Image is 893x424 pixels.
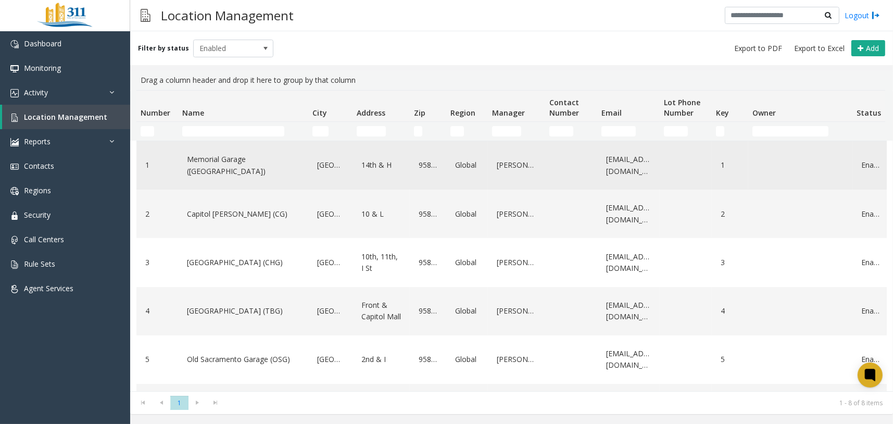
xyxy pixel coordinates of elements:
[130,90,893,391] div: Data table
[138,44,189,53] label: Filter by status
[794,43,845,54] span: Export to Excel
[141,3,150,28] img: pageIcon
[410,122,446,141] td: Zip Filter
[446,122,488,141] td: Region Filter
[315,303,346,319] a: [GEOGRAPHIC_DATA]
[182,108,204,118] span: Name
[24,136,51,146] span: Reports
[716,126,724,136] input: Key Filter
[143,254,172,271] a: 3
[664,126,688,136] input: Lot Phone Number Filter
[603,345,653,374] a: [EMAIL_ADDRESS][DOMAIN_NAME]
[414,126,422,136] input: Zip Filter
[143,206,172,222] a: 2
[359,206,404,222] a: 10 & L
[184,254,302,271] a: [GEOGRAPHIC_DATA] (CHG)
[603,199,653,228] a: [EMAIL_ADDRESS][DOMAIN_NAME]
[10,138,19,146] img: 'icon'
[184,206,302,222] a: Capitol [PERSON_NAME] (CG)
[452,206,482,222] a: Global
[24,161,54,171] span: Contacts
[414,108,425,118] span: Zip
[492,126,521,136] input: Manager Filter
[492,108,525,118] span: Manager
[359,248,404,277] a: 10th, 11th, I St
[315,254,346,271] a: [GEOGRAPHIC_DATA]
[359,351,404,368] a: 2nd & I
[24,88,48,97] span: Activity
[603,151,653,180] a: [EMAIL_ADDRESS][DOMAIN_NAME]
[494,351,539,368] a: [PERSON_NAME]
[24,112,107,122] span: Location Management
[10,187,19,195] img: 'icon'
[24,185,51,195] span: Regions
[184,303,302,319] a: [GEOGRAPHIC_DATA] (TBG)
[24,234,64,244] span: Call Centers
[494,254,539,271] a: [PERSON_NAME]
[184,151,302,180] a: Memorial Garage ([GEOGRAPHIC_DATA])
[660,122,712,141] td: Lot Phone Number Filter
[10,114,19,122] img: 'icon'
[545,122,597,141] td: Contact Number Filter
[143,157,172,173] a: 1
[10,236,19,244] img: 'icon'
[494,303,539,319] a: [PERSON_NAME]
[184,351,302,368] a: Old Sacramento Garage (OSG)
[852,91,889,122] th: Status
[10,89,19,97] img: 'icon'
[752,108,776,118] span: Owner
[315,157,346,173] a: [GEOGRAPHIC_DATA]
[872,10,880,21] img: logout
[416,303,440,319] a: 95814
[416,206,440,222] a: 95814
[143,351,172,368] a: 5
[136,70,887,90] div: Drag a column header and drop it here to group by that column
[718,157,742,173] a: 1
[359,297,404,326] a: Front & Capitol Mall
[845,10,880,21] a: Logout
[170,396,188,410] span: Page 1
[718,206,742,222] a: 2
[416,157,440,173] a: 95814
[603,248,653,277] a: [EMAIL_ADDRESS][DOMAIN_NAME]
[752,126,828,136] input: Owner Filter
[2,105,130,129] a: Location Management
[178,122,308,141] td: Name Filter
[353,122,410,141] td: Address Filter
[734,43,782,54] span: Export to PDF
[24,259,55,269] span: Rule Sets
[488,122,545,141] td: Manager Filter
[790,41,849,56] button: Export to Excel
[10,40,19,48] img: 'icon'
[416,351,440,368] a: 95814
[859,351,883,368] a: Enabled
[450,126,464,136] input: Region Filter
[136,122,178,141] td: Number Filter
[312,126,329,136] input: City Filter
[357,108,385,118] span: Address
[10,211,19,220] img: 'icon'
[315,206,346,222] a: [GEOGRAPHIC_DATA]
[308,122,353,141] td: City Filter
[24,63,61,73] span: Monitoring
[10,65,19,73] img: 'icon'
[450,108,475,118] span: Region
[494,206,539,222] a: [PERSON_NAME]
[231,398,883,407] kendo-pager-info: 1 - 8 of 8 items
[601,126,636,136] input: Email Filter
[859,303,883,319] a: Enabled
[597,122,660,141] td: Email Filter
[852,122,889,141] td: Status Filter
[859,206,883,222] a: Enabled
[603,297,653,326] a: [EMAIL_ADDRESS][DOMAIN_NAME]
[859,254,883,271] a: Enabled
[315,351,346,368] a: [GEOGRAPHIC_DATA]
[452,303,482,319] a: Global
[452,254,482,271] a: Global
[10,260,19,269] img: 'icon'
[851,40,885,57] button: Add
[664,97,700,118] span: Lot Phone Number
[549,97,579,118] span: Contact Number
[10,285,19,293] img: 'icon'
[718,351,742,368] a: 5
